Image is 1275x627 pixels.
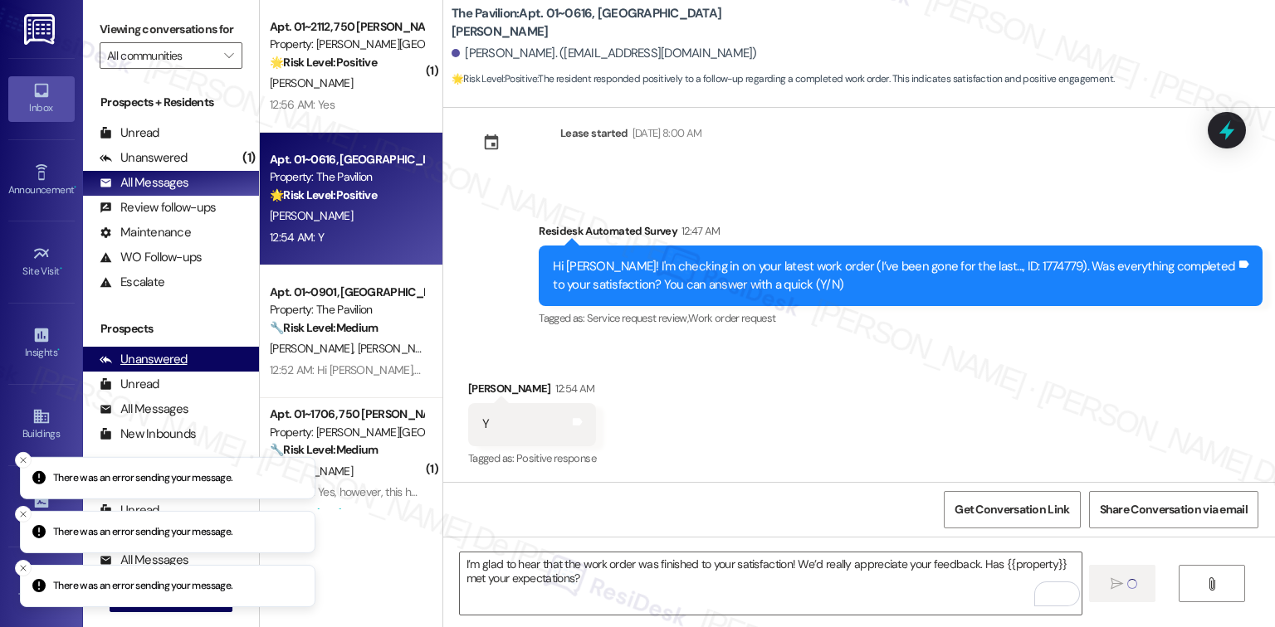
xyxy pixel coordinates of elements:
[74,182,76,193] span: •
[468,446,596,470] div: Tagged as:
[270,284,423,301] div: Apt. 01~0901, [GEOGRAPHIC_DATA][PERSON_NAME]
[587,311,688,325] span: Service request review ,
[57,344,60,356] span: •
[100,17,242,42] label: Viewing conversations for
[452,70,1114,88] span: : The resident responded positively to a follow-up regarding a completed work order. This indicat...
[270,301,423,318] div: Property: The Pavilion
[100,224,191,241] div: Maintenance
[270,320,378,335] strong: 🔧 Risk Level: Medium
[8,402,75,447] a: Buildings
[460,552,1082,615] textarea: To enrich screen reader interactions, please activate Accessibility in Grammarly extension settings
[100,401,188,418] div: All Messages
[8,484,75,529] a: Leads
[100,425,196,443] div: New Inbounds
[270,168,423,186] div: Property: The Pavilion
[955,501,1069,518] span: Get Conversation Link
[270,406,423,423] div: Apt. 01~1706, 750 [PERSON_NAME]
[452,72,537,85] strong: 🌟 Risk Level: Positive
[100,351,188,368] div: Unanswered
[270,55,377,70] strong: 🌟 Risk Level: Positive
[83,320,259,338] div: Prospects
[107,42,216,69] input: All communities
[15,451,32,468] button: Close toast
[628,124,702,142] div: [DATE] 8:00 AM
[270,97,335,112] div: 12:56 AM: Yes
[83,94,259,111] div: Prospects + Residents
[560,124,628,142] div: Lease started
[270,151,423,168] div: Apt. 01~0616, [GEOGRAPHIC_DATA][PERSON_NAME]
[268,503,425,523] div: Archived on [DATE]
[100,199,216,216] div: Review follow-ups
[944,491,1080,528] button: Get Conversation Link
[100,274,164,291] div: Escalate
[516,451,596,465] span: Positive response
[270,18,423,36] div: Apt. 01~2112, 750 [PERSON_NAME]
[551,380,595,397] div: 12:54 AM
[100,124,159,142] div: Unread
[270,341,358,356] span: [PERSON_NAME]
[270,230,324,245] div: 12:54 AM: Y
[238,145,259,171] div: (1)
[452,5,784,41] b: The Pavilion: Apt. 01~0616, [GEOGRAPHIC_DATA][PERSON_NAME]
[8,240,75,284] a: Site Visit •
[53,470,233,485] p: There was an error sending your message.
[1111,577,1123,591] i: 
[100,376,159,393] div: Unread
[270,75,353,90] span: [PERSON_NAME]
[553,258,1236,294] div: Hi [PERSON_NAME]! I'm checking in on your latest work order (I’ve been gone for the last..., ID: ...
[53,579,233,594] p: There was an error sending your message.
[100,174,188,192] div: All Messages
[60,263,62,275] span: •
[15,560,32,576] button: Close toast
[270,442,378,457] strong: 🔧 Risk Level: Medium
[358,341,441,356] span: [PERSON_NAME]
[100,249,202,266] div: WO Follow-ups
[1205,577,1218,591] i: 
[53,524,233,539] p: There was an error sending your message.
[24,14,58,45] img: ResiDesk Logo
[270,208,353,223] span: [PERSON_NAME]
[15,505,32,522] button: Close toast
[100,149,188,167] div: Unanswered
[677,222,721,240] div: 12:47 AM
[8,76,75,121] a: Inbox
[270,187,377,202] strong: 🌟 Risk Level: Positive
[8,321,75,366] a: Insights •
[224,49,233,62] i: 
[539,222,1263,245] div: Residesk Automated Survey
[539,306,1263,330] div: Tagged as:
[688,311,775,325] span: Work order request
[1100,501,1248,518] span: Share Conversation via email
[8,566,75,610] a: Templates •
[468,380,596,403] div: [PERSON_NAME]
[270,424,423,441] div: Property: [PERSON_NAME][GEOGRAPHIC_DATA]
[452,45,757,62] div: [PERSON_NAME]. ([EMAIL_ADDRESS][DOMAIN_NAME])
[1089,491,1258,528] button: Share Conversation via email
[482,416,489,433] div: Y
[270,464,353,479] span: [PERSON_NAME]
[270,36,423,53] div: Property: [PERSON_NAME][GEOGRAPHIC_DATA]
